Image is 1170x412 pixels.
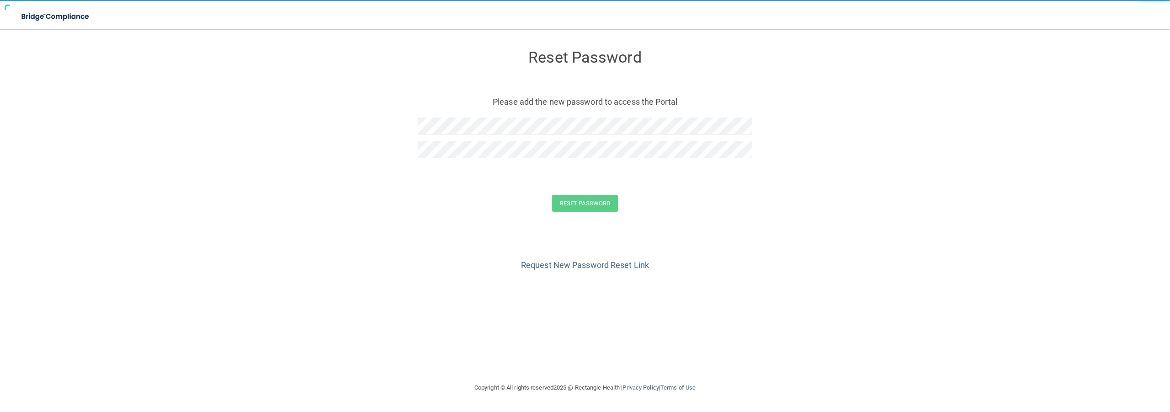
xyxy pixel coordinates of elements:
p: Please add the new password to access the Portal [425,94,745,109]
h3: Reset Password [418,49,752,66]
a: Privacy Policy [622,384,659,391]
a: Request New Password Reset Link [521,260,649,270]
div: Copyright © All rights reserved 2025 @ Rectangle Health | | [418,373,752,402]
img: bridge_compliance_login_screen.278c3ca4.svg [14,7,98,26]
a: Terms of Use [660,384,696,391]
button: Reset Password [552,195,618,212]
